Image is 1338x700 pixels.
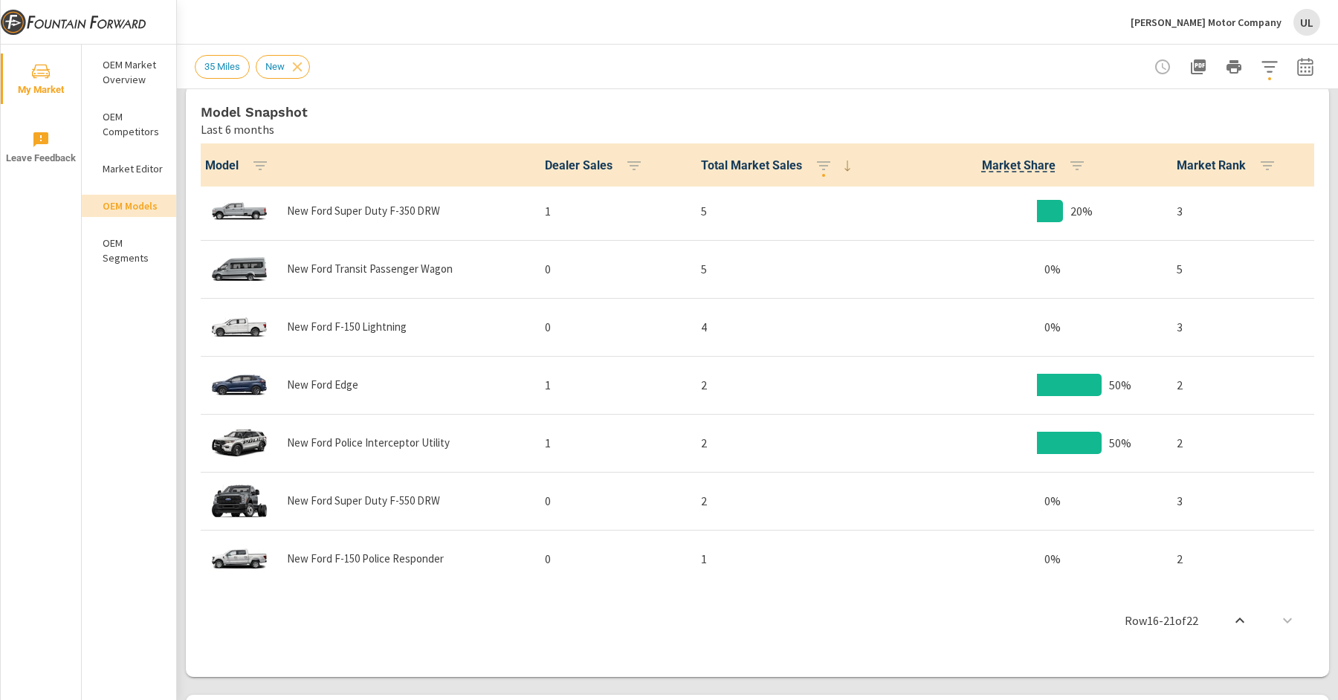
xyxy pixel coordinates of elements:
p: [PERSON_NAME] Motor Company [1131,16,1282,29]
p: New Ford Transit Passenger Wagon [287,262,453,276]
span: Model Sales / Total Market Sales. [Market = within dealer PMA (or 60 miles if no PMA is defined) ... [982,157,1056,175]
p: 0 [545,318,677,336]
img: glamour [210,247,269,291]
h5: Model Snapshot [201,104,308,120]
span: Market Share [982,157,1092,175]
p: 5 [1177,260,1311,278]
p: 0 [545,492,677,510]
p: 2 [701,434,896,452]
p: 0% [1044,260,1061,278]
p: 2 [1177,376,1311,394]
span: Dealer Sales [545,157,649,175]
div: nav menu [1,45,81,181]
button: scroll to top [1222,603,1258,638]
p: OEM Segments [103,236,164,265]
p: New Ford Police Interceptor Utility [287,436,450,450]
img: glamour [210,479,269,523]
p: 50% [1109,434,1131,452]
div: Market Editor [82,158,176,180]
p: New Ford Super Duty F-550 DRW [287,494,440,508]
span: Total Market Sales [701,157,856,175]
p: New Ford F-150 Lightning [287,320,407,334]
span: Market Rank [1177,157,1282,175]
span: New [256,61,294,72]
button: Print Report [1219,52,1249,82]
p: New Ford Super Duty F-350 DRW [287,204,440,218]
div: OEM Models [82,195,176,217]
div: OEM Segments [82,232,176,269]
p: 0 [545,260,677,278]
p: 5 [701,260,896,278]
img: glamour [210,363,269,407]
p: 0 [545,550,677,568]
img: glamour [210,189,269,233]
p: New Ford F-150 Police Responder [287,552,444,565]
p: 1 [545,376,677,394]
p: 1 [545,202,677,220]
p: OEM Models [103,198,164,213]
p: OEM Market Overview [103,57,164,87]
p: 3 [1177,492,1311,510]
div: UL [1293,9,1320,36]
p: 4 [701,318,896,336]
p: Market Editor [103,161,164,176]
button: "Export Report to PDF" [1183,52,1213,82]
button: Select Date Range [1290,52,1320,82]
p: 1 [545,434,677,452]
p: 0% [1044,492,1061,510]
span: 35 Miles [195,61,249,72]
span: Leave Feedback [5,131,77,167]
p: 0% [1044,550,1061,568]
p: 3 [1177,318,1311,336]
p: 50% [1109,376,1131,394]
p: Last 6 months [201,120,274,138]
p: 2 [1177,550,1311,568]
p: 2 [1177,434,1311,452]
span: Model [205,157,275,175]
p: New Ford Edge [287,378,358,392]
img: glamour [210,537,269,581]
div: OEM Competitors [82,106,176,143]
img: glamour [210,305,269,349]
div: OEM Market Overview [82,54,176,91]
span: My Market [5,62,77,99]
p: OEM Competitors [103,109,164,139]
p: 2 [701,492,896,510]
p: 1 [701,550,896,568]
div: New [256,55,310,79]
p: 5 [701,202,896,220]
p: 20% [1070,202,1093,220]
img: glamour [210,421,269,465]
p: 2 [701,376,896,394]
p: 0% [1044,318,1061,336]
p: 3 [1177,202,1311,220]
p: Row 16 - 21 of 22 [1125,612,1198,629]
